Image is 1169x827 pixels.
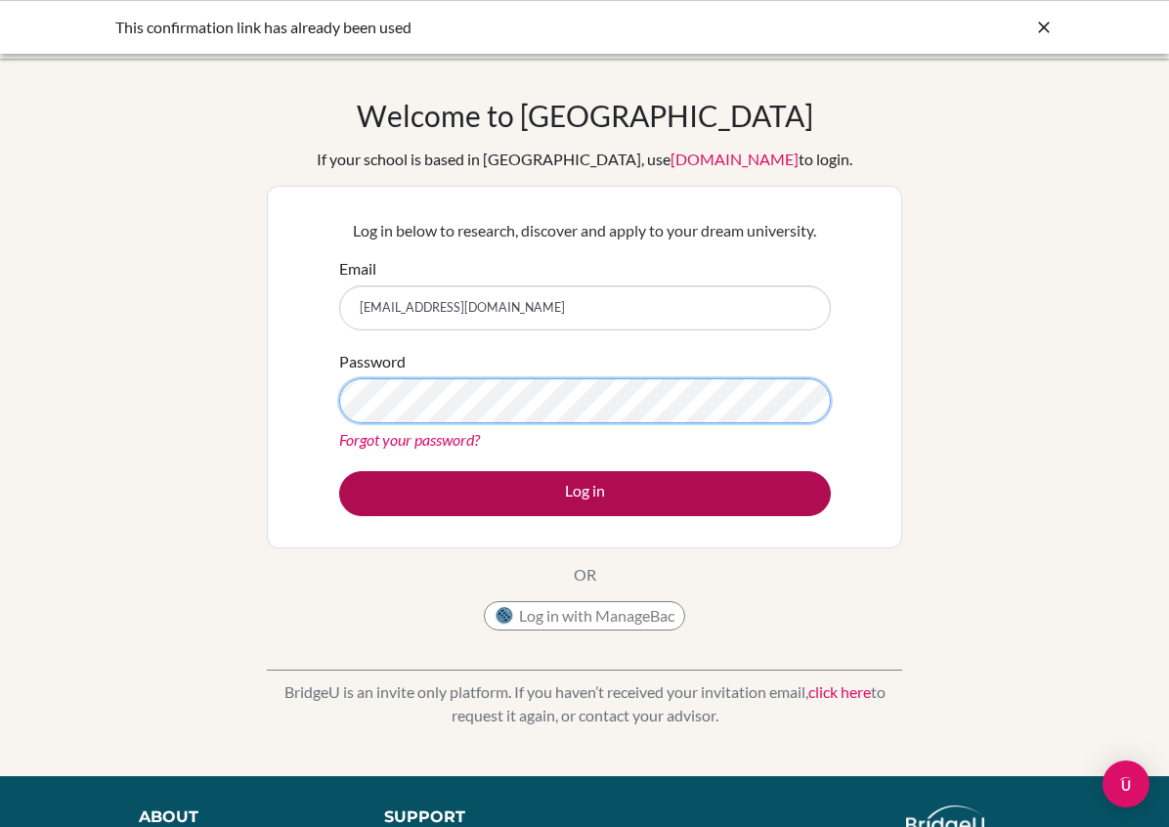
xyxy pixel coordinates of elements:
[267,680,902,727] p: BridgeU is an invite only platform. If you haven’t received your invitation email, to request it ...
[339,257,376,281] label: Email
[1103,761,1149,807] div: Open Intercom Messenger
[357,98,813,133] h1: Welcome to [GEOGRAPHIC_DATA]
[317,148,852,171] div: If your school is based in [GEOGRAPHIC_DATA], use to login.
[671,150,799,168] a: [DOMAIN_NAME]
[339,430,480,449] a: Forgot your password?
[115,16,760,39] div: This confirmation link has already been used
[484,601,685,631] button: Log in with ManageBac
[574,563,596,587] p: OR
[339,219,831,242] p: Log in below to research, discover and apply to your dream university.
[339,350,406,373] label: Password
[339,471,831,516] button: Log in
[808,682,871,701] a: click here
